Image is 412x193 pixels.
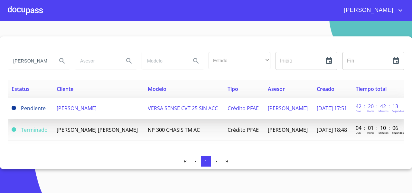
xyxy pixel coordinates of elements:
span: 1 [205,159,207,164]
button: Search [121,53,137,69]
button: Search [188,53,204,69]
span: Pendiente [21,105,46,112]
span: Tiempo total [356,85,387,92]
span: Creado [317,85,334,92]
span: [DATE] 18:48 [317,126,347,133]
span: Cliente [57,85,73,92]
p: Segundos [392,131,404,134]
span: [PERSON_NAME] [339,5,397,15]
p: Dias [356,109,361,113]
span: Pendiente [12,106,16,110]
span: Modelo [148,85,166,92]
span: Asesor [268,85,285,92]
button: Search [54,53,70,69]
button: 1 [201,156,211,167]
span: VERSA SENSE CVT 25 SIN ACC [148,105,218,112]
span: [PERSON_NAME] [PERSON_NAME] [57,126,138,133]
input: search [142,52,186,70]
span: Crédito PFAE [228,105,259,112]
p: 42 : 20 : 42 : 13 [356,103,399,110]
span: Terminado [21,126,48,133]
p: Segundos [392,109,404,113]
span: Crédito PFAE [228,126,259,133]
span: Estatus [12,85,30,92]
p: Horas [367,109,374,113]
p: Horas [367,131,374,134]
div: ​ [209,52,270,69]
span: NP 300 CHASIS TM AC [148,126,200,133]
p: Dias [356,131,361,134]
span: Terminado [12,127,16,132]
span: Tipo [228,85,238,92]
span: [PERSON_NAME] [57,105,97,112]
p: 04 : 01 : 10 : 06 [356,124,399,131]
p: Minutos [379,131,389,134]
button: account of current user [339,5,404,15]
p: Minutos [379,109,389,113]
input: search [75,52,119,70]
span: [DATE] 17:51 [317,105,347,112]
input: search [8,52,52,70]
span: [PERSON_NAME] [268,105,308,112]
span: [PERSON_NAME] [268,126,308,133]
